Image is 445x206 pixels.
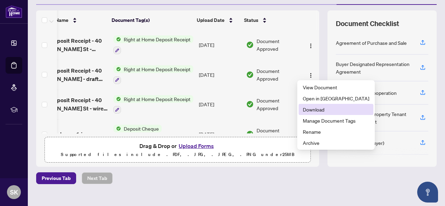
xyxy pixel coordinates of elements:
[113,95,121,103] img: Status Icon
[139,141,216,150] span: Drag & Drop or
[303,94,369,102] span: Open in [GEOGRAPHIC_DATA]
[36,172,76,184] button: Previous Tab
[197,16,225,24] span: Upload Date
[113,35,193,54] button: Status IconRight at Home Deposit Receipt
[121,65,193,73] span: Right at Home Deposit Receipt
[303,117,369,124] span: Manage Document Tags
[37,66,108,83] span: RAH Deposit Receipt - 40 [PERSON_NAME] - draft 25000.pdf
[246,130,254,138] img: Document Status
[82,172,113,184] button: Next Tab
[305,69,316,80] button: Logo
[196,60,243,90] td: [DATE]
[303,128,369,135] span: Rename
[196,119,243,149] td: [DATE]
[336,39,407,47] div: Agreement of Purchase and Sale
[177,141,216,150] button: Upload Forms
[113,95,193,114] button: Status IconRight at Home Deposit Receipt
[336,60,412,75] div: Buyer Designated Representation Agreement
[37,96,108,113] span: RAH Deposit Receipt - 40 [PERSON_NAME] St - wire 25000.pdf
[37,130,89,138] span: deposit cheque1.jpg
[37,36,108,53] span: RAH Deposit Receipt - 40 [PERSON_NAME] St - cheque 30000.pdf
[336,19,399,28] span: Document Checklist
[121,35,193,43] span: Right at Home Deposit Receipt
[32,10,109,30] th: (17) File Name
[257,37,300,52] span: Document Approved
[257,67,300,82] span: Document Approved
[246,100,254,108] img: Document Status
[113,65,193,84] button: Status IconRight at Home Deposit Receipt
[42,173,71,184] span: Previous Tab
[45,137,310,163] span: Drag & Drop orUpload FormsSupported files include .PDF, .JPG, .JPEG, .PNG under25MB
[303,106,369,113] span: Download
[305,39,316,50] button: Logo
[196,30,243,60] td: [DATE]
[257,126,300,142] span: Document Approved
[109,10,194,30] th: Document Tag(s)
[113,65,121,73] img: Status Icon
[241,10,300,30] th: Status
[121,95,193,103] span: Right at Home Deposit Receipt
[246,41,254,49] img: Document Status
[10,187,18,197] span: SK
[303,139,369,147] span: Archive
[113,35,121,43] img: Status Icon
[194,10,241,30] th: Upload Date
[121,125,162,132] span: Deposit Cheque
[49,150,306,159] p: Supported files include .PDF, .JPG, .JPEG, .PNG under 25 MB
[196,90,243,120] td: [DATE]
[246,71,254,79] img: Document Status
[113,125,121,132] img: Status Icon
[303,83,369,91] span: View Document
[417,182,438,203] button: Open asap
[257,97,300,112] span: Document Approved
[308,43,314,49] img: Logo
[244,16,258,24] span: Status
[113,125,171,143] button: Status IconDeposit Cheque
[308,73,314,78] img: Logo
[6,5,22,18] img: logo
